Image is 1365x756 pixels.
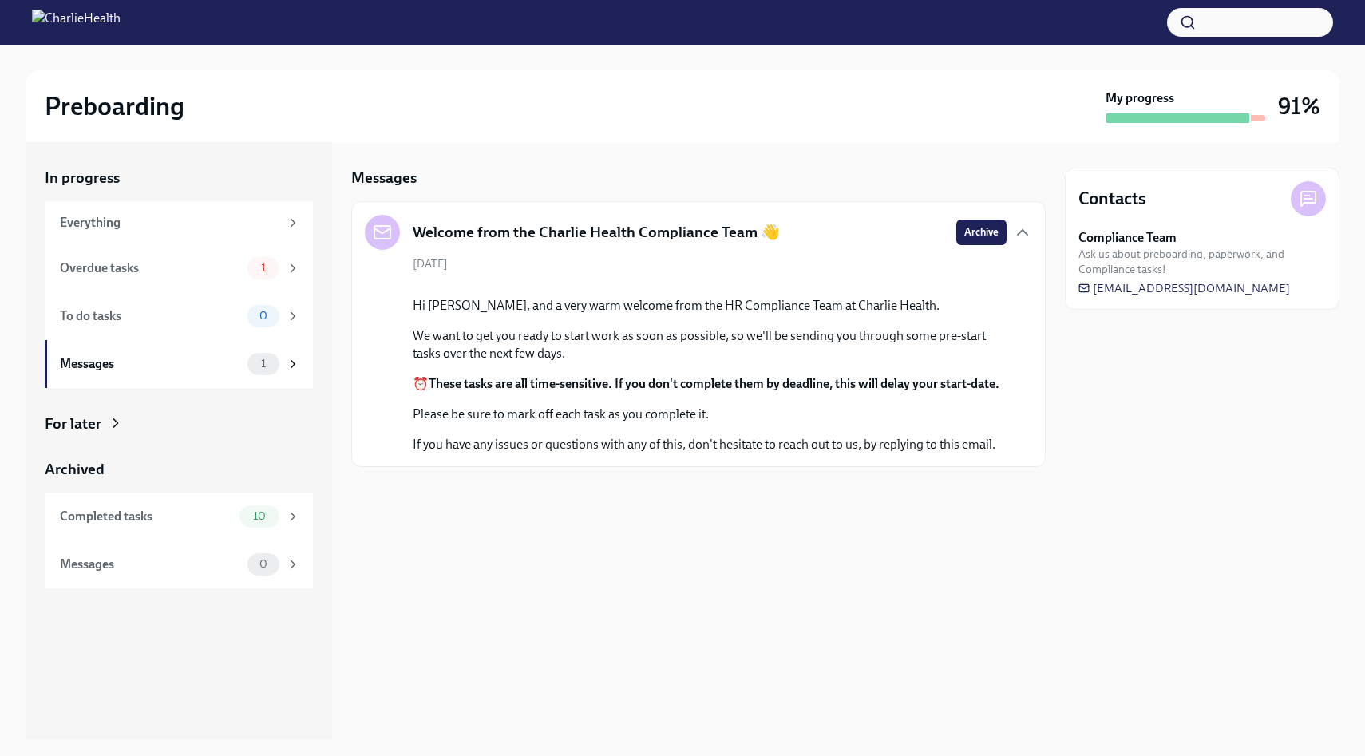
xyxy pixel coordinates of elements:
strong: Compliance Team [1078,229,1177,247]
h4: Contacts [1078,187,1146,211]
a: Messages0 [45,540,313,588]
div: Messages [60,556,241,573]
h3: 91% [1278,92,1320,121]
p: We want to get you ready to start work as soon as possible, so we'll be sending you through some ... [413,327,1007,362]
a: Overdue tasks1 [45,244,313,292]
div: For later [45,414,101,434]
div: Messages [60,355,241,373]
span: 10 [243,510,275,522]
div: Everything [60,214,279,232]
div: Overdue tasks [60,259,241,277]
span: 0 [250,558,277,570]
span: Ask us about preboarding, paperwork, and Compliance tasks! [1078,247,1326,277]
p: ⏰ [413,375,1007,393]
div: To do tasks [60,307,241,325]
div: Completed tasks [60,508,233,525]
p: Hi [PERSON_NAME], and a very warm welcome from the HR Compliance Team at Charlie Health. [413,297,1007,315]
a: Completed tasks10 [45,493,313,540]
h5: Welcome from the Charlie Health Compliance Team 👋 [413,222,780,243]
h2: Preboarding [45,90,184,122]
p: Please be sure to mark off each task as you complete it. [413,406,1007,423]
img: CharlieHealth [32,10,121,35]
h5: Messages [351,168,417,188]
a: To do tasks0 [45,292,313,340]
a: In progress [45,168,313,188]
a: Everything [45,201,313,244]
span: Archive [964,224,999,240]
a: Messages1 [45,340,313,388]
span: 1 [251,262,275,274]
strong: These tasks are all time-sensitive. If you don't complete them by deadline, this will delay your ... [429,376,999,391]
strong: My progress [1106,89,1174,107]
p: If you have any issues or questions with any of this, don't hesitate to reach out to us, by reply... [413,436,1007,453]
a: Archived [45,459,313,480]
span: 0 [250,310,277,322]
button: Archive [956,220,1007,245]
span: 1 [251,358,275,370]
a: [EMAIL_ADDRESS][DOMAIN_NAME] [1078,280,1290,296]
span: [DATE] [413,256,448,271]
a: For later [45,414,313,434]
